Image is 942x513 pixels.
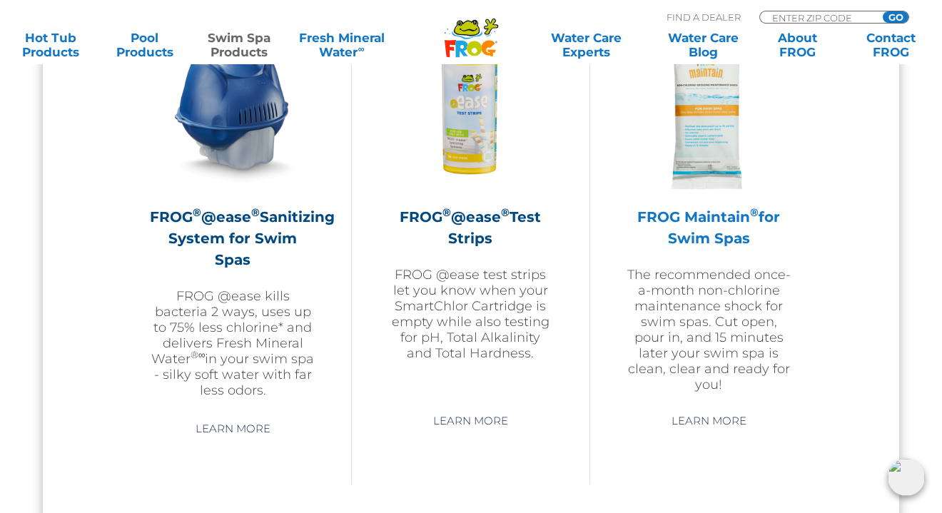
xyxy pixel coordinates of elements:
h2: FROG @ease Test Strips [388,206,553,249]
input: GO [883,11,908,23]
img: ss-maintain-hero-300x300.png [626,26,791,192]
sup: ® [251,205,260,219]
sup: ® [501,205,510,219]
sup: ® [750,205,759,219]
sup: ∞ [358,44,364,54]
img: ss-@ease-hero-300x300.png [150,26,315,192]
a: Learn More [655,408,763,434]
h2: FROG @ease Sanitizing System for Swim Spas [150,206,315,270]
a: Fresh MineralWater∞ [296,31,388,59]
p: FROG @ease test strips let you know when your SmartChlor Cartridge is empty while also testing fo... [388,267,553,361]
a: FROG®@ease®Test StripsFROG @ease test strips let you know when your SmartChlor Cartridge is empty... [388,26,553,397]
sup: ®∞ [191,349,206,360]
input: Zip Code Form [771,11,867,24]
a: Swim SpaProducts [202,31,275,59]
sup: ® [193,205,201,219]
sup: ® [442,205,451,219]
a: FROG Maintain®for Swim SpasThe recommended once-a-month non-chlorine maintenance shock for swim s... [626,26,792,397]
a: Learn More [417,408,525,434]
a: ContactFROG [855,31,928,59]
img: FROG-@ease-TS-Bottle-300x300.png [388,26,553,192]
a: Hot TubProducts [14,31,87,59]
img: openIcon [888,459,925,496]
p: The recommended once-a-month non-chlorine maintenance shock for swim spas. Cut open, pour in, and... [626,267,792,392]
a: Water CareExperts [527,31,646,59]
a: Water CareBlog [667,31,739,59]
a: Learn More [179,416,287,442]
a: AboutFROG [761,31,834,59]
a: FROG®@ease®Sanitizing System for Swim SpasFROG @ease kills bacteria 2 ways, uses up to 75% less c... [150,26,315,398]
h2: FROG Maintain for Swim Spas [626,206,792,249]
a: PoolProducts [108,31,181,59]
p: FROG @ease kills bacteria 2 ways, uses up to 75% less chlorine* and delivers Fresh Mineral Water ... [150,288,315,398]
p: Find A Dealer [667,11,741,24]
